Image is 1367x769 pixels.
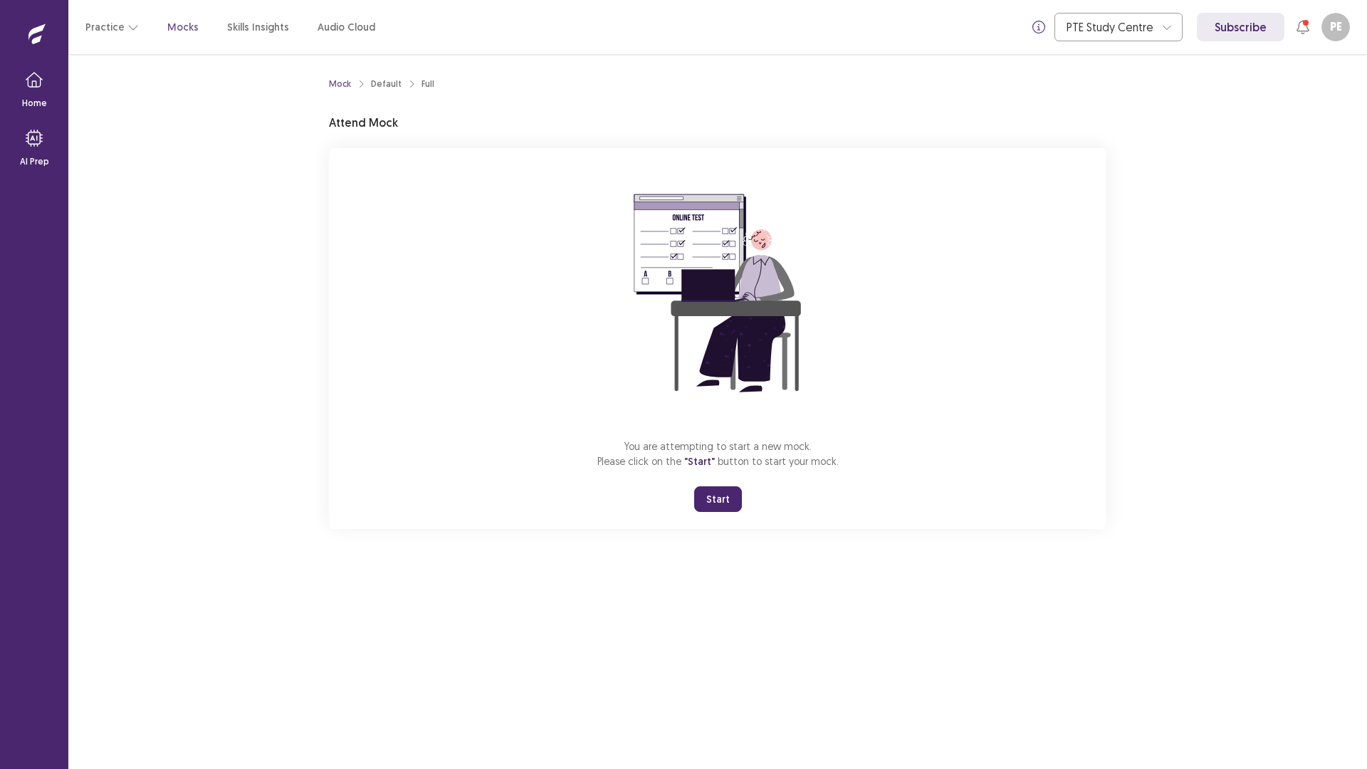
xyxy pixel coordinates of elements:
a: Skills Insights [227,20,289,35]
p: Attend Mock [329,114,398,131]
button: Start [694,486,742,512]
div: Default [371,78,402,90]
button: Practice [85,14,139,40]
a: Mock [329,78,351,90]
a: Audio Cloud [318,20,375,35]
div: Full [421,78,434,90]
img: attend-mock [590,165,846,422]
p: Home [22,97,47,110]
button: PE [1321,13,1350,41]
a: Subscribe [1197,13,1284,41]
a: Mocks [167,20,199,35]
p: You are attempting to start a new mock. Please click on the button to start your mock. [597,439,839,469]
span: "Start" [684,455,715,468]
div: PTE Study Centre [1067,14,1155,41]
nav: breadcrumb [329,78,434,90]
button: info [1026,14,1052,40]
p: AI Prep [20,155,49,168]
